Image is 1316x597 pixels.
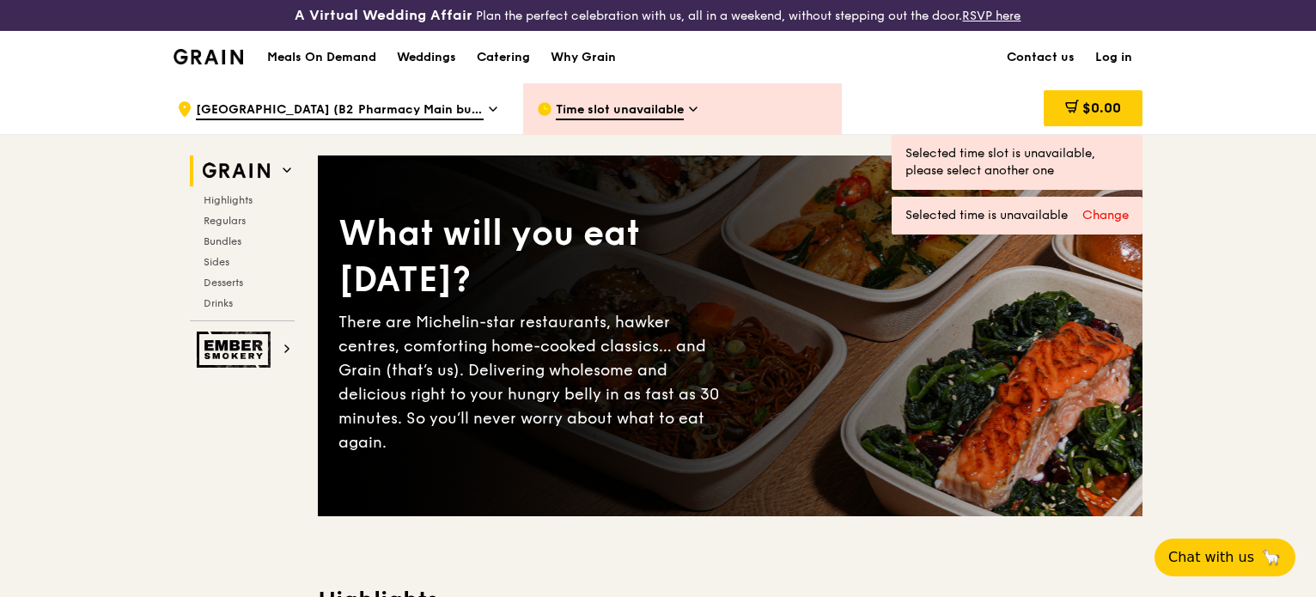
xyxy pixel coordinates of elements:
h3: A Virtual Wedding Affair [295,7,472,24]
span: 🦙 [1261,547,1282,568]
a: RSVP here [962,9,1021,23]
span: Sides [204,256,229,268]
span: Regulars [204,215,246,227]
a: Contact us [996,32,1085,83]
div: What will you eat [DATE]? [338,210,730,303]
span: Drinks [204,297,233,309]
div: Weddings [397,32,456,83]
img: Grain [174,49,243,64]
a: Why Grain [540,32,626,83]
div: Why Grain [551,32,616,83]
div: There are Michelin-star restaurants, hawker centres, comforting home-cooked classics… and Grain (... [338,310,730,454]
a: GrainGrain [174,30,243,82]
span: Highlights [204,194,253,206]
div: Selected time is unavailable [905,207,1129,224]
h1: Meals On Demand [267,49,376,66]
img: Grain web logo [197,155,276,186]
span: $0.00 [1082,100,1121,116]
span: [GEOGRAPHIC_DATA] (B2 Pharmacy Main building) [196,101,484,120]
a: Catering [466,32,540,83]
div: Selected time slot is unavailable, please select another one [905,145,1129,180]
div: Change [1082,207,1129,224]
div: Plan the perfect celebration with us, all in a weekend, without stepping out the door. [219,7,1096,24]
div: Catering [477,32,530,83]
span: Chat with us [1168,547,1254,568]
button: Chat with us🦙 [1155,539,1295,576]
span: Desserts [204,277,243,289]
span: Time slot unavailable [556,101,684,120]
img: Ember Smokery web logo [197,332,276,368]
span: Bundles [204,235,241,247]
a: Log in [1085,32,1142,83]
a: Weddings [387,32,466,83]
